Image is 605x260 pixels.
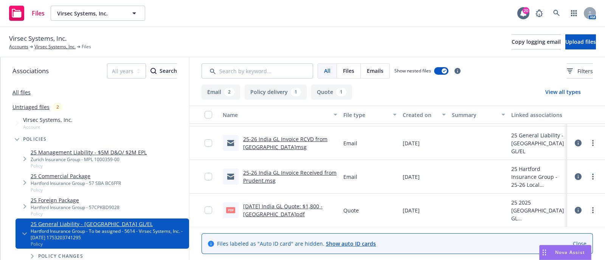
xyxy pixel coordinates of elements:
[343,67,354,75] span: Files
[205,111,212,118] input: Select all
[400,106,449,124] button: Created on
[202,63,313,78] input: Search by keyword...
[31,163,147,169] span: Policy
[32,10,45,16] span: Files
[403,173,420,181] span: [DATE]
[150,68,157,74] svg: Search
[511,111,564,119] div: Linked associations
[567,67,593,75] span: Filters
[53,103,63,111] div: 2
[324,67,330,75] span: All
[226,207,235,213] span: pdf
[31,180,121,186] div: Hartford Insurance Group - 57 SBA BC6FFR
[311,85,352,100] button: Quote
[336,88,346,96] div: 1
[82,43,91,50] span: Files
[23,116,73,124] span: Virsec Systems, Inc.
[51,6,145,21] button: Virsec Systems, Inc.
[150,64,177,78] div: Search
[508,106,567,124] button: Linked associations
[245,85,307,100] button: Policy delivery
[150,63,177,78] button: SearchSearch
[403,111,437,119] div: Created on
[511,198,564,222] div: 25 2025 [GEOGRAPHIC_DATA] GL
[403,139,420,147] span: [DATE]
[588,138,597,148] a: more
[205,173,212,180] input: Toggle Row Selected
[12,89,31,96] a: All files
[31,204,119,211] div: Hartford Insurance Group - 57CPKBD9028
[566,6,582,21] a: Switch app
[573,240,586,248] a: Close
[511,165,564,189] div: 25 Hartford Insurance Group - 25-26 Local [GEOGRAPHIC_DATA] GL
[588,206,597,215] a: more
[403,206,420,214] span: [DATE]
[217,240,376,248] span: Files labeled as "Auto ID card" are hidden.
[449,106,508,124] button: Summary
[31,228,186,241] div: Hartford Insurance Group - To be assigned - 5614 - Virsec Systems, Inc. - [DATE] 1753203741295
[549,6,564,21] a: Search
[205,206,212,214] input: Toggle Row Selected
[565,38,596,45] span: Upload files
[243,203,323,218] a: [DATE] India GL Quote: $1,800 - [GEOGRAPHIC_DATA]pdf
[343,111,388,119] div: File type
[326,240,376,247] a: Show auto ID cards
[223,111,329,119] div: Name
[9,43,28,50] a: Accounts
[340,106,399,124] button: File type
[555,249,585,255] span: Nova Assist
[565,34,596,49] button: Upload files
[57,9,123,17] span: Virsec Systems, Inc.
[12,103,50,111] a: Untriaged files
[220,106,340,124] button: Name
[224,88,234,96] div: 2
[588,172,597,181] a: more
[31,196,119,204] a: 25 Foreign Package
[31,187,121,193] span: Policy
[243,169,337,184] a: 25-26 India GL Invoice Received from Prudent.msg
[31,156,147,163] div: Zurich Insurance Group - MPL 1000359-00
[38,254,83,258] span: Policy changes
[533,85,593,100] button: View all types
[343,206,359,214] span: Quote
[523,7,529,14] div: 20
[205,139,212,147] input: Toggle Row Selected
[31,220,186,228] a: 25 General Liability - [GEOGRAPHIC_DATA] GL/EL
[452,111,496,119] div: Summary
[343,139,357,147] span: Email
[512,34,561,49] button: Copy logging email
[23,124,73,130] span: Account
[343,173,357,181] span: Email
[512,38,561,45] span: Copy logging email
[367,67,383,75] span: Emails
[9,34,67,43] span: Virsec Systems, Inc.
[34,43,76,50] a: Virsec Systems, Inc.
[31,148,147,156] a: 25 Management Liability - $5M D&O/ $2M EPL
[23,137,47,142] span: Policies
[291,88,301,96] div: 1
[394,68,431,74] span: Show nested files
[31,172,121,180] a: 25 Commercial Package
[567,63,593,78] button: Filters
[539,245,591,260] button: Nova Assist
[12,66,49,76] span: Associations
[540,245,549,260] div: Drag to move
[6,3,48,24] a: Files
[31,241,186,247] span: Policy
[31,211,119,217] span: Policy
[577,67,593,75] span: Filters
[532,6,547,21] a: Report a Bug
[202,85,240,100] button: Email
[511,131,564,155] div: 25 General Liability - [GEOGRAPHIC_DATA] GL/EL
[243,135,327,151] a: 25-26 India GL Invoice RCVD from [GEOGRAPHIC_DATA]msg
